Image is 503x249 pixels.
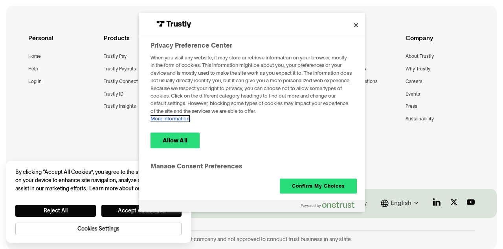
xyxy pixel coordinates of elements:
div: Trustly Logo [151,17,198,32]
div: Privacy [15,168,182,235]
a: Log in [28,77,42,85]
a: Trustly ID [104,90,123,98]
div: Privacy Preference Center [139,13,365,212]
div: Trustly, Inc. dba Trustly Payments in [US_STATE]. Trustly is not a trust company and not approved... [28,236,475,243]
div: Developers [330,33,399,52]
h3: Manage Consent Preferences [151,162,352,174]
a: Trustly Connect [104,77,138,85]
div: Personal [28,33,97,52]
a: Help [28,65,38,73]
div: Products [104,33,173,52]
a: Why Trustly [406,65,430,73]
div: English [381,198,421,208]
h2: Privacy Preference Center [151,41,352,50]
button: Accept All Cookies [101,205,182,216]
button: Reject All [15,205,96,216]
button: Cookies Settings [15,223,182,235]
a: Events [406,90,420,98]
a: Press [406,102,417,110]
div: When you visit any website, it may store or retrieve information on your browser, mostly in the f... [151,54,352,123]
button: Allow All [151,133,200,148]
button: Confirm My Choices [280,179,356,194]
a: Trustly Pay [104,52,127,60]
a: About Trustly [406,52,434,60]
a: Powered by OneTrust Opens in a new Tab [301,202,361,212]
div: Preference center [139,13,365,212]
img: Powered by OneTrust Opens in a new Tab [301,202,354,208]
div: Cookie banner [6,161,191,243]
div: By clicking “Accept All Cookies”, you agree to the storing of cookies on your device to enhance s... [15,168,182,193]
img: Trustly Logo [152,17,195,32]
a: More information about your privacy, opens in a new tab [89,186,181,192]
a: Home [28,52,41,60]
div: English [391,198,411,208]
a: Careers [406,77,422,85]
a: Trustly Insights [104,102,136,110]
button: Close [347,17,365,34]
a: More information about your privacy, opens in a new tab [151,116,189,122]
a: Sustainability [406,115,434,123]
a: Trustly Payouts [104,65,136,73]
div: Company [406,33,475,52]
